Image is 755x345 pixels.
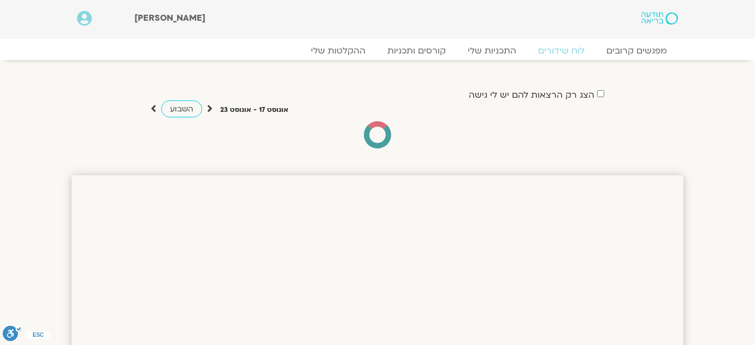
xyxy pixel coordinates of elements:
[595,45,678,56] a: מפגשים קרובים
[527,45,595,56] a: לוח שידורים
[376,45,457,56] a: קורסים ותכניות
[134,12,205,24] span: [PERSON_NAME]
[457,45,527,56] a: התכניות שלי
[469,90,594,100] label: הצג רק הרצאות להם יש לי גישה
[300,45,376,56] a: ההקלטות שלי
[77,45,678,56] nav: Menu
[220,104,288,116] p: אוגוסט 17 - אוגוסט 23
[161,100,202,117] a: השבוע
[170,104,193,114] span: השבוע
